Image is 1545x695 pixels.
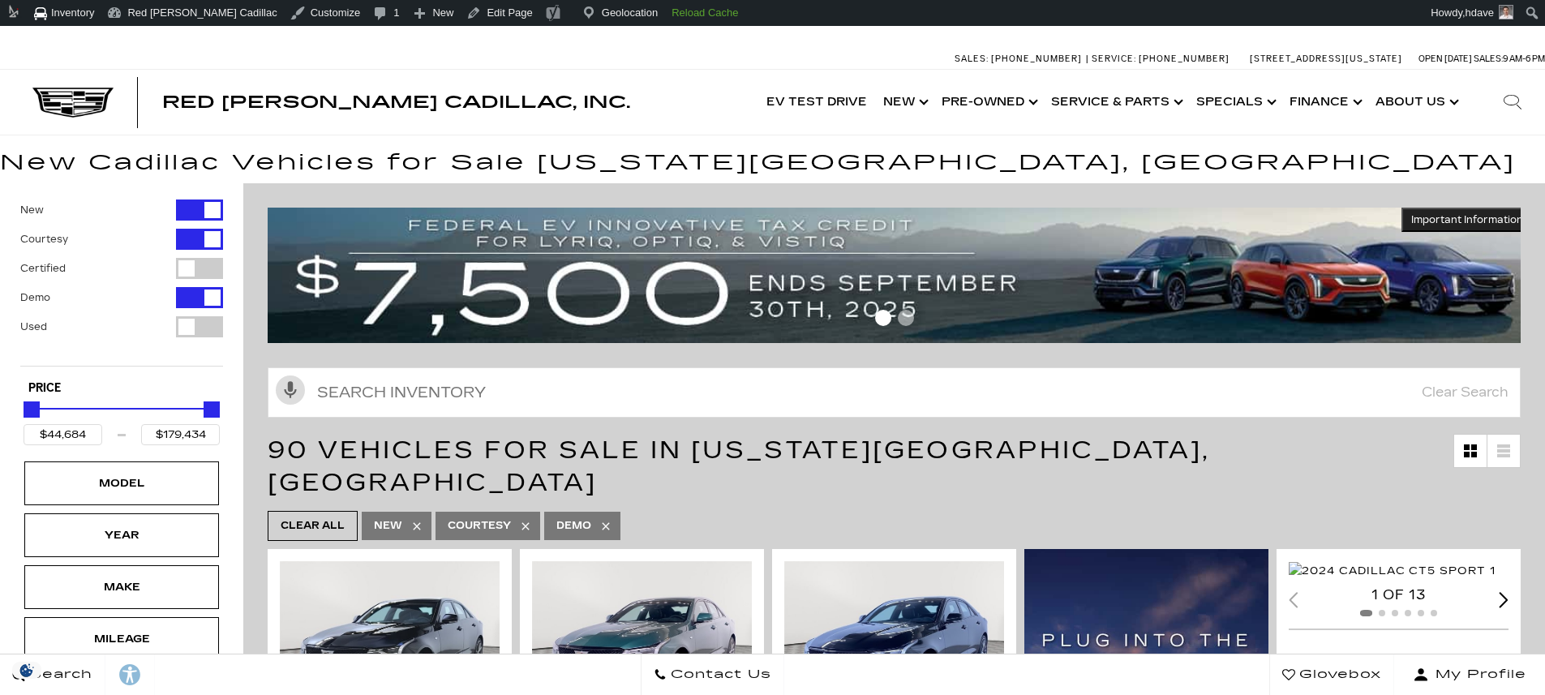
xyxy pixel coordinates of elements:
div: 1 / 2 [1289,561,1511,580]
span: New [374,516,402,536]
div: Filter by Vehicle Type [20,199,223,366]
span: Service: [1092,54,1136,64]
button: Open user profile menu [1394,654,1545,695]
div: Maximum Price [204,401,220,418]
span: 90 Vehicles for Sale in [US_STATE][GEOGRAPHIC_DATA], [GEOGRAPHIC_DATA] [268,435,1210,497]
span: Search [25,663,92,686]
div: ModelModel [24,461,219,505]
svg: Click to toggle on voice search [276,375,305,405]
span: Go to slide 1 [875,310,891,326]
a: Specials [1188,70,1281,135]
div: MakeMake [24,565,219,609]
span: Important Information [1411,213,1523,226]
span: Clear All [281,516,345,536]
a: Glovebox [1269,654,1394,695]
div: Mileage [81,630,162,648]
span: Sales: [955,54,989,64]
img: Opt-Out Icon [8,662,45,679]
div: Year [81,526,162,544]
label: Demo [20,290,50,306]
span: Open [DATE] [1418,54,1472,64]
span: Contact Us [667,663,771,686]
span: Courtesy [448,516,511,536]
label: Courtesy [20,231,68,247]
div: MileageMileage [24,617,219,661]
img: 2024 Cadillac CT5 Sport 1 [1289,562,1496,580]
a: EV Test Drive [758,70,875,135]
div: Make [81,578,162,596]
input: Maximum [141,424,220,445]
span: My Profile [1429,663,1526,686]
input: Search Inventory [268,367,1521,418]
section: Click to Open Cookie Consent Modal [8,662,45,679]
span: Demo [556,516,591,536]
a: Red [PERSON_NAME] Cadillac, Inc. [162,94,630,110]
div: Next slide [1499,592,1509,607]
a: Service: [PHONE_NUMBER] [1086,54,1234,63]
a: Sales: [PHONE_NUMBER] [955,54,1086,63]
strong: Reload Cache [672,6,738,19]
span: 9 AM-6 PM [1503,54,1545,64]
div: 1 of 13 [1289,586,1509,604]
a: [STREET_ADDRESS][US_STATE] [1250,54,1402,64]
a: New [875,70,933,135]
label: Certified [20,260,66,277]
img: vrp-tax-ending-august-version [268,208,1533,343]
span: hdave [1466,6,1494,19]
div: YearYear [24,513,219,557]
a: Pre-Owned [933,70,1043,135]
a: About Us [1367,70,1464,135]
label: Used [20,319,47,335]
a: Finance [1281,70,1367,135]
a: Contact Us [641,654,784,695]
span: Go to slide 2 [898,310,914,326]
h5: Price [28,381,215,396]
img: Cadillac Dark Logo with Cadillac White Text [32,88,114,118]
div: Minimum Price [24,401,40,418]
span: Glovebox [1295,663,1381,686]
div: Model [81,474,162,492]
span: Red [PERSON_NAME] Cadillac, Inc. [162,92,630,112]
label: New [20,202,44,218]
div: Price [24,396,220,445]
span: [PHONE_NUMBER] [991,54,1082,64]
span: Sales: [1474,54,1503,64]
span: [PHONE_NUMBER] [1139,54,1230,64]
input: Minimum [24,424,102,445]
a: Service & Parts [1043,70,1188,135]
button: Important Information [1401,208,1533,232]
